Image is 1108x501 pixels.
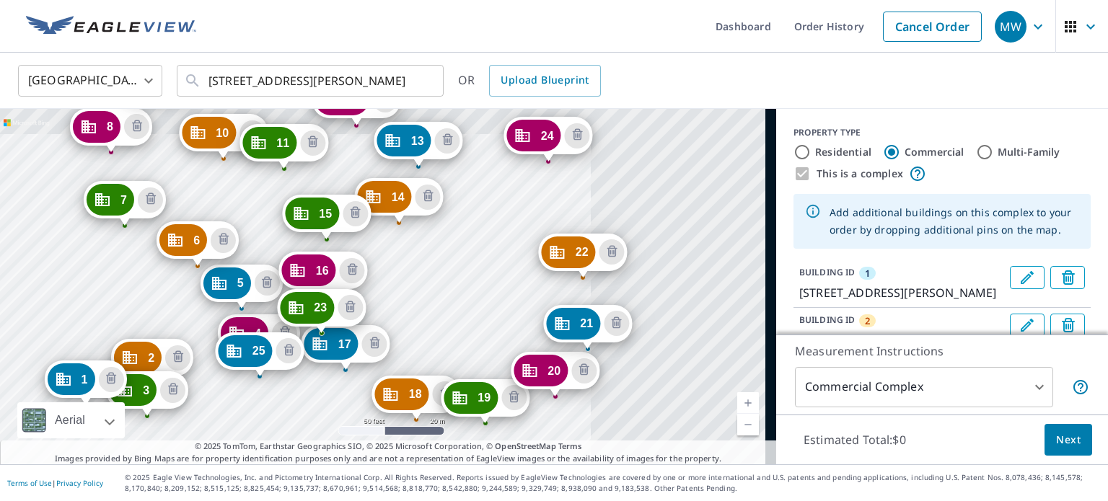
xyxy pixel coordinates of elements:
[276,138,289,148] span: 11
[282,195,371,239] div: Dropped pin, building 15, Commercial property, 2205 Garner Rd Raleigh, NC 27610
[70,108,152,153] div: Dropped pin, building 8, Commercial property, 500 Newcombe Rd Raleigh, NC 27610
[865,267,870,280] span: 1
[193,235,200,246] span: 6
[501,71,589,89] span: Upload Blueprint
[501,385,527,410] button: Delete building 19
[125,472,1101,494] p: © 2025 Eagle View Technologies, Inc. and Pictometry International Corp. All Rights Reserved. Repo...
[314,302,327,313] span: 23
[415,185,441,210] button: Delete building 14
[576,247,589,257] span: 22
[300,130,325,156] button: Delete building 11
[338,295,363,320] button: Delete building 23
[865,314,870,327] span: 2
[793,126,1091,139] div: PROPERTY TYPE
[201,265,283,309] div: Dropped pin, building 5, Commercial property, 2205 Garner Rd Raleigh, NC 27610
[279,252,368,296] div: Dropped pin, building 16, Commercial property, 2205 Garner Rd Raleigh, NC 27610
[1050,314,1085,337] button: Delete building 2
[830,198,1079,244] div: Add additional buildings on this complex to your order by dropping additional pins on the map.
[255,270,280,296] button: Delete building 5
[216,128,229,138] span: 10
[599,239,625,265] button: Delete building 22
[1045,424,1092,456] button: Next
[255,328,261,339] span: 4
[340,258,365,283] button: Delete building 16
[17,402,125,438] div: Aerial
[107,121,113,132] span: 8
[355,178,444,223] div: Dropped pin, building 14, Commercial property, 2201 Garner Rd Raleigh, NC 27610
[338,339,351,350] span: 17
[1010,266,1045,289] button: Edit building 1
[124,114,149,139] button: Delete building 8
[26,16,196,37] img: EV Logo
[905,145,964,159] label: Commercial
[489,65,600,97] a: Upload Blueprint
[252,345,265,356] span: 25
[441,379,529,424] div: Dropped pin, building 19, Commercial property, 2221 Biltmore Ct Raleigh, NC 27610
[495,440,555,451] a: OpenStreetMap
[504,117,593,161] div: Dropped pin, building 24, Commercial property, 2203 Biltmore Ct Raleigh, NC 27610
[571,358,597,383] button: Delete building 20
[409,389,422,399] span: 18
[1056,431,1081,449] span: Next
[44,360,126,405] div: Dropped pin, building 1, Commercial property, 2227 Garner Rd Raleigh, NC 27610
[120,195,127,205] span: 7
[218,314,300,359] div: Dropped pin, building 4, Commercial property, 2227 Garner Rd Raleigh, NC 27610
[111,339,193,383] div: Dropped pin, building 2, Commercial property, 2227 Garner Rd Raleigh, NC 27610
[435,128,460,154] button: Delete building 13
[541,130,554,141] span: 24
[543,305,632,350] div: Dropped pin, building 21, Commercial property, 2215 Biltmore Ct Raleigh, NC 27610
[138,187,163,213] button: Delete building 7
[143,385,149,396] span: 3
[319,208,332,219] span: 15
[565,123,590,148] button: Delete building 24
[795,342,1089,360] p: Measurement Instructions
[362,332,387,357] button: Delete building 17
[1010,314,1045,337] button: Edit building 2
[998,145,1060,159] label: Multi-Family
[18,61,162,101] div: [GEOGRAPHIC_DATA]
[276,338,302,363] button: Delete building 25
[737,392,759,414] a: Current Level 19, Zoom In
[106,371,188,416] div: Dropped pin, building 3, Commercial property, 2227 Garner Rd Raleigh, NC 27610
[458,65,601,97] div: OR
[883,12,982,42] a: Cancel Order
[539,234,628,278] div: Dropped pin, building 22, Commercial property, 2203 Biltmore Ct Raleigh, NC 27610
[1072,378,1089,396] span: Each building may require a separate measurement report; if so, your account will be billed per r...
[737,414,759,435] a: Current Level 19, Zoom Out
[433,381,458,407] button: Delete building 18
[165,345,190,371] button: Delete building 2
[372,376,461,420] div: Dropped pin, building 18, Commercial property, 2223 Biltmore Ct Raleigh, NC 27610
[1050,266,1085,289] button: Delete building 1
[160,378,185,403] button: Delete building 3
[799,284,1004,301] p: [STREET_ADDRESS][PERSON_NAME]
[392,192,405,203] span: 14
[411,136,424,146] span: 13
[277,289,366,334] div: Dropped pin, building 23, Commercial property, 2216 Biltmore Ct Raleigh, NC 27610
[216,332,304,377] div: Dropped pin, building 25, Commercial property, 2227 Garner Rd Raleigh, NC 27610
[237,278,244,288] span: 5
[157,221,239,266] div: Dropped pin, building 6, Commercial property, 2207 Garner Rd Raleigh, NC 27610
[239,124,328,169] div: Dropped pin, building 11, Commercial property, 2205 Garner Rd Raleigh, NC 27610
[56,478,103,488] a: Privacy Policy
[817,167,903,181] label: This is a complex
[511,352,599,396] div: Dropped pin, building 20, Commercial property, 2215 Biltmore Ct Raleigh, NC 27610
[548,365,560,376] span: 20
[148,353,154,363] span: 2
[995,11,1026,43] div: MW
[84,181,166,226] div: Dropped pin, building 7, Commercial property, 2207 Garner Rd Raleigh, NC 27610
[316,265,329,276] span: 16
[343,201,368,226] button: Delete building 15
[179,114,268,159] div: Dropped pin, building 10, Commercial property, 500 Newcombe Rd Raleigh, NC 27610
[7,479,103,487] p: |
[799,332,1004,349] p: [STREET_ADDRESS][PERSON_NAME]
[478,392,491,403] span: 19
[795,367,1053,407] div: Commercial Complex
[799,314,855,326] p: BUILDING ID
[374,122,463,167] div: Dropped pin, building 13, Commercial property, 2202 Biltmore Ct Raleigh, NC 27610
[208,61,414,101] input: Search by address or latitude-longitude
[50,402,89,438] div: Aerial
[815,145,871,159] label: Residential
[195,440,582,453] span: © 2025 TomTom, Earthstar Geographics SIO, © 2025 Microsoft Corporation, ©
[7,478,52,488] a: Terms of Use
[239,120,265,146] button: Delete building 10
